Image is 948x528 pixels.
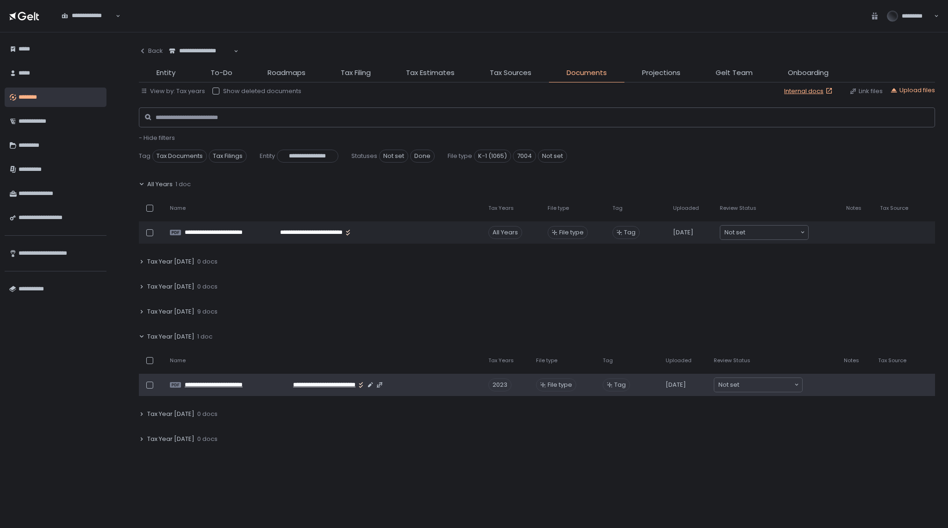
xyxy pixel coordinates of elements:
[624,228,636,237] span: Tag
[548,205,569,212] span: File type
[513,150,536,163] span: 7004
[260,152,275,160] span: Entity
[141,87,205,95] button: View by: Tax years
[175,180,191,189] span: 1 doc
[147,410,194,418] span: Tax Year [DATE]
[488,357,514,364] span: Tax Years
[139,42,163,60] button: Back
[139,47,163,55] div: Back
[147,283,194,291] span: Tax Year [DATE]
[878,357,906,364] span: Tax Source
[716,68,753,78] span: Gelt Team
[490,68,531,78] span: Tax Sources
[156,68,175,78] span: Entity
[211,68,232,78] span: To-Do
[666,357,692,364] span: Uploaded
[548,381,572,389] span: File type
[538,150,567,163] span: Not set
[612,205,623,212] span: Tag
[379,150,408,163] span: Not set
[147,180,173,189] span: All Years
[603,357,613,364] span: Tag
[718,380,739,390] span: Not set
[139,133,175,142] span: - Hide filters
[745,228,799,237] input: Search for option
[152,150,207,163] span: Tax Documents
[720,226,808,239] div: Search for option
[488,378,511,391] div: 2023
[849,87,883,95] button: Link files
[890,86,935,94] button: Upload files
[170,357,186,364] span: Name
[268,68,306,78] span: Roadmaps
[169,55,233,64] input: Search for option
[341,68,371,78] span: Tax Filing
[536,357,557,364] span: File type
[720,205,756,212] span: Review Status
[406,68,455,78] span: Tax Estimates
[209,150,247,163] span: Tax Filings
[673,205,699,212] span: Uploaded
[642,68,680,78] span: Projections
[147,308,194,316] span: Tax Year [DATE]
[197,333,212,341] span: 1 doc
[880,205,908,212] span: Tax Source
[56,6,120,26] div: Search for option
[784,87,835,95] a: Internal docs
[147,435,194,443] span: Tax Year [DATE]
[147,258,194,266] span: Tax Year [DATE]
[724,228,745,237] span: Not set
[846,205,861,212] span: Notes
[673,228,693,237] span: [DATE]
[666,381,686,389] span: [DATE]
[844,357,859,364] span: Notes
[559,228,584,237] span: File type
[139,134,175,142] button: - Hide filters
[488,205,514,212] span: Tax Years
[739,380,793,390] input: Search for option
[170,205,186,212] span: Name
[351,152,377,160] span: Statuses
[147,333,194,341] span: Tax Year [DATE]
[163,42,238,61] div: Search for option
[614,381,626,389] span: Tag
[474,150,511,163] span: K-1 (1065)
[197,258,218,266] span: 0 docs
[197,435,218,443] span: 0 docs
[139,152,150,160] span: Tag
[62,20,115,29] input: Search for option
[488,226,522,239] div: All Years
[197,308,218,316] span: 9 docs
[714,378,802,392] div: Search for option
[567,68,607,78] span: Documents
[197,410,218,418] span: 0 docs
[714,357,750,364] span: Review Status
[788,68,829,78] span: Onboarding
[197,283,218,291] span: 0 docs
[410,150,435,163] span: Done
[448,152,472,160] span: File type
